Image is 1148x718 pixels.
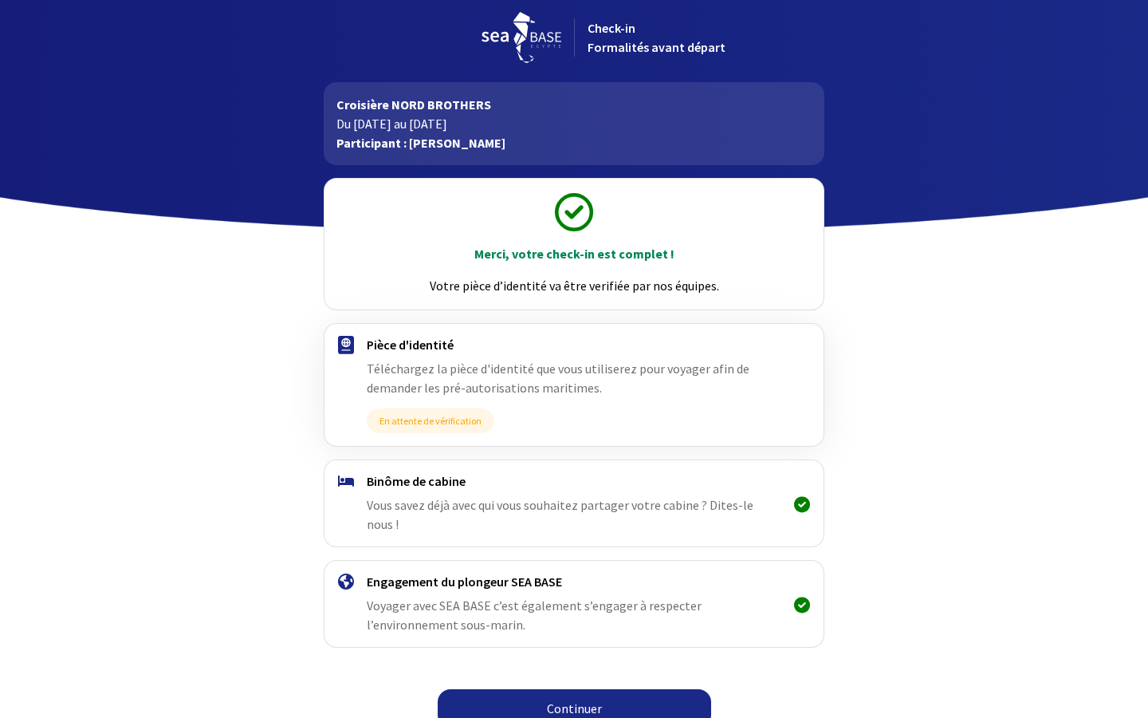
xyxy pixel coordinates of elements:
p: Croisière NORD BROTHERS [336,95,811,114]
span: Check-in Formalités avant départ [588,20,725,55]
img: logo_seabase.svg [482,12,561,63]
img: binome.svg [338,475,354,487]
span: Téléchargez la pièce d'identité que vous utiliserez pour voyager afin de demander les pré-autoris... [367,361,749,396]
p: Merci, votre check-in est complet ! [339,244,808,263]
span: Vous savez déjà avec qui vous souhaitez partager votre cabine ? Dites-le nous ! [367,497,753,532]
h4: Engagement du plongeur SEA BASE [367,574,780,590]
h4: Binôme de cabine [367,473,780,489]
p: Votre pièce d’identité va être verifiée par nos équipes. [339,276,808,295]
p: Du [DATE] au [DATE] [336,114,811,133]
span: Voyager avec SEA BASE c’est également s’engager à respecter l’environnement sous-marin. [367,598,702,633]
span: En attente de vérification [367,408,494,433]
img: engagement.svg [338,574,354,590]
img: passport.svg [338,336,354,354]
p: Participant : [PERSON_NAME] [336,133,811,152]
h4: Pièce d'identité [367,337,780,353]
